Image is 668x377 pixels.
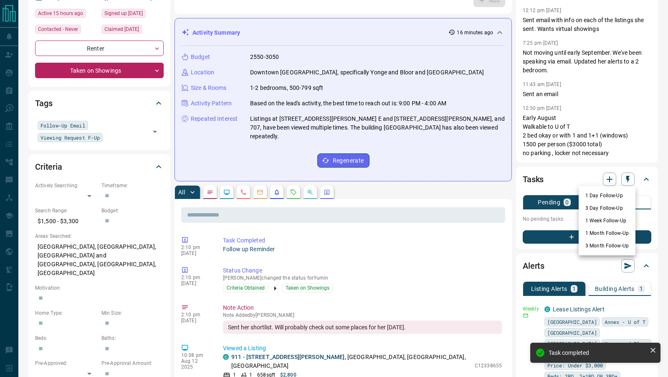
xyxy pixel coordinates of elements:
[549,349,646,356] div: Task completed
[579,214,635,227] li: 1 Week Follow-Up
[579,239,635,252] li: 3 Month Follow-Up
[579,202,635,214] li: 3 Day Follow-Up
[579,189,635,202] li: 1 Day Follow-Up
[579,227,635,239] li: 1 Month Follow-Up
